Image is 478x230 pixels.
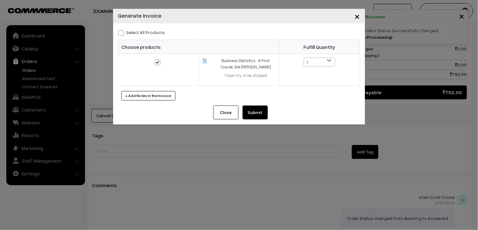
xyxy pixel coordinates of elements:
[355,10,360,22] span: ×
[243,106,268,119] button: Submit
[118,40,279,54] th: Choose products
[203,59,207,64] img: 17188126365286business_statss_pearson_bits.jpg
[216,72,275,79] div: 1 Quantity to be shipped
[304,58,335,67] span: 1
[216,58,275,70] div: Business Statistics : A First Course, 8/e [PERSON_NAME]
[121,91,176,101] button: + Add Notes in the Invoice
[304,58,335,66] span: 1
[118,29,165,36] label: Select all Products
[279,40,360,54] th: Fulfill Quantity
[213,106,239,119] button: Close
[118,11,162,20] h4: Generate Invoice
[350,6,365,26] button: Close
